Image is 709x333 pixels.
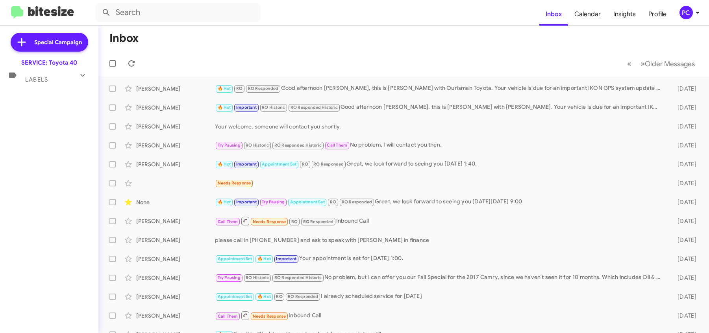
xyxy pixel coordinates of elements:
[215,273,666,282] div: No problem, but I can offer you our Fall Special for the 2017 Camry, since we haven't seen it for...
[136,255,215,263] div: [PERSON_NAME]
[627,59,631,69] span: «
[136,293,215,301] div: [PERSON_NAME]
[218,294,252,299] span: Appointment Set
[539,3,568,26] a: Inbox
[21,59,77,67] div: SERVICE: Toyota 40
[136,312,215,320] div: [PERSON_NAME]
[246,275,269,280] span: RO Historic
[262,199,285,205] span: Try Pausing
[246,143,269,148] span: RO Historic
[136,274,215,282] div: [PERSON_NAME]
[622,56,636,72] button: Previous
[34,38,82,46] span: Special Campaign
[218,86,231,91] span: 🔥 Hot
[276,294,282,299] span: RO
[666,274,703,282] div: [DATE]
[215,123,666,130] div: Your welcome, someone will contact you shortly.
[666,217,703,225] div: [DATE]
[136,160,215,168] div: [PERSON_NAME]
[641,59,645,69] span: »
[218,199,231,205] span: 🔥 Hot
[109,32,139,45] h1: Inbox
[236,86,243,91] span: RO
[291,219,298,224] span: RO
[215,254,666,263] div: Your appointment is set for [DATE] 1:00.
[327,143,347,148] span: Call Them
[236,162,257,167] span: Important
[218,256,252,261] span: Appointment Set
[666,141,703,149] div: [DATE]
[257,294,271,299] span: 🔥 Hot
[666,236,703,244] div: [DATE]
[136,236,215,244] div: [PERSON_NAME]
[666,104,703,112] div: [DATE]
[136,217,215,225] div: [PERSON_NAME]
[25,76,48,83] span: Labels
[673,6,700,19] button: PC
[215,197,666,206] div: Great, we look forward to seeing you [DATE][DATE] 9:00
[136,123,215,130] div: [PERSON_NAME]
[215,103,666,112] div: Good afternoon [PERSON_NAME], this is [PERSON_NAME] with [PERSON_NAME]. Your vehicle is due for a...
[218,219,238,224] span: Call Them
[95,3,261,22] input: Search
[623,56,700,72] nav: Page navigation example
[666,293,703,301] div: [DATE]
[679,6,693,19] div: PC
[291,105,338,110] span: RO Responded Historic
[274,275,322,280] span: RO Responded Historic
[236,199,257,205] span: Important
[288,294,318,299] span: RO Responded
[215,141,666,150] div: No problem, I will contact you then.
[262,162,296,167] span: Appointment Set
[215,311,666,320] div: Inbound Call
[666,312,703,320] div: [DATE]
[136,85,215,93] div: [PERSON_NAME]
[11,33,88,52] a: Special Campaign
[313,162,344,167] span: RO Responded
[218,105,231,110] span: 🔥 Hot
[257,256,271,261] span: 🔥 Hot
[666,198,703,206] div: [DATE]
[262,105,285,110] span: RO Historic
[666,179,703,187] div: [DATE]
[342,199,372,205] span: RO Responded
[330,199,336,205] span: RO
[666,85,703,93] div: [DATE]
[666,255,703,263] div: [DATE]
[218,314,238,319] span: Call Them
[642,3,673,26] a: Profile
[236,105,257,110] span: Important
[666,160,703,168] div: [DATE]
[218,275,241,280] span: Try Pausing
[253,314,286,319] span: Needs Response
[218,180,251,186] span: Needs Response
[136,104,215,112] div: [PERSON_NAME]
[215,160,666,169] div: Great, we look forward to seeing you [DATE] 1:40.
[215,236,666,244] div: please call in [PHONE_NUMBER] and ask to speak with [PERSON_NAME] in finance
[568,3,607,26] a: Calendar
[274,143,322,148] span: RO Responded Historic
[218,162,231,167] span: 🔥 Hot
[215,216,666,226] div: Inbound Call
[215,84,666,93] div: Good afternoon [PERSON_NAME], this is [PERSON_NAME] with Ourisman Toyota. Your vehicle is due for...
[215,292,666,301] div: I already scheduled service for [DATE]
[302,162,308,167] span: RO
[666,123,703,130] div: [DATE]
[136,141,215,149] div: [PERSON_NAME]
[636,56,700,72] button: Next
[607,3,642,26] a: Insights
[253,219,286,224] span: Needs Response
[248,86,278,91] span: RO Responded
[136,198,215,206] div: None
[303,219,333,224] span: RO Responded
[290,199,325,205] span: Appointment Set
[218,143,241,148] span: Try Pausing
[645,60,695,68] span: Older Messages
[276,256,296,261] span: Important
